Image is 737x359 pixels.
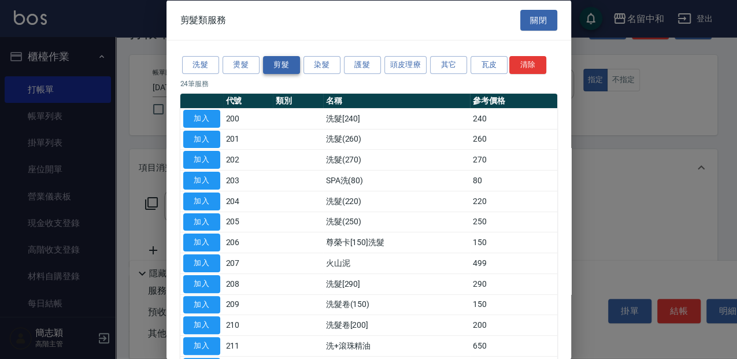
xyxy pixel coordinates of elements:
[183,172,220,190] button: 加入
[470,212,557,232] td: 250
[183,151,220,169] button: 加入
[470,93,557,108] th: 參考價格
[323,191,471,212] td: 洗髮(220)
[263,56,300,74] button: 剪髮
[223,191,273,212] td: 204
[183,254,220,272] button: 加入
[470,294,557,315] td: 150
[470,191,557,212] td: 220
[470,314,557,335] td: 200
[323,149,471,170] td: 洗髮(270)
[223,273,273,294] td: 208
[323,273,471,294] td: 洗髮[290]
[180,14,227,25] span: 剪髮類服務
[384,56,427,74] button: 頭皮理療
[430,56,467,74] button: 其它
[509,56,546,74] button: 清除
[470,129,557,150] td: 260
[223,294,273,315] td: 209
[223,314,273,335] td: 210
[223,170,273,191] td: 203
[180,78,557,88] p: 24 筆服務
[183,130,220,148] button: 加入
[303,56,340,74] button: 染髮
[344,56,381,74] button: 護髮
[323,212,471,232] td: 洗髮(250)
[323,170,471,191] td: SPA洗(80)
[520,9,557,31] button: 關閉
[470,232,557,253] td: 150
[183,109,220,127] button: 加入
[223,93,273,108] th: 代號
[183,295,220,313] button: 加入
[183,275,220,293] button: 加入
[323,232,471,253] td: 尊榮卡[150]洗髮
[223,129,273,150] td: 201
[471,56,508,74] button: 瓦皮
[323,335,471,356] td: 洗+滾珠精油
[273,93,323,108] th: 類別
[223,56,260,74] button: 燙髮
[470,273,557,294] td: 290
[470,335,557,356] td: 650
[470,108,557,129] td: 240
[223,232,273,253] td: 206
[323,108,471,129] td: 洗髮[240]
[470,253,557,273] td: 499
[183,192,220,210] button: 加入
[223,212,273,232] td: 205
[223,108,273,129] td: 200
[223,335,273,356] td: 211
[223,253,273,273] td: 207
[182,56,219,74] button: 洗髮
[323,93,471,108] th: 名稱
[323,314,471,335] td: 洗髮卷[200]
[183,213,220,231] button: 加入
[323,294,471,315] td: 洗髮卷(150)
[183,337,220,355] button: 加入
[183,316,220,334] button: 加入
[323,253,471,273] td: 火山泥
[183,234,220,251] button: 加入
[223,149,273,170] td: 202
[470,170,557,191] td: 80
[470,149,557,170] td: 270
[323,129,471,150] td: 洗髮(260)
